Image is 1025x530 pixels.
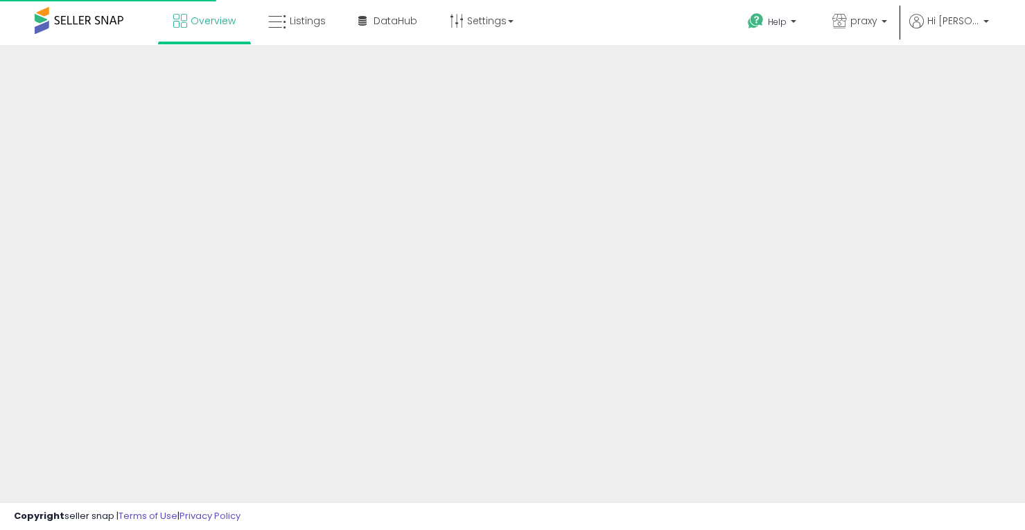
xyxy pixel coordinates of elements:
span: praxy [850,14,877,28]
div: seller snap | | [14,510,240,523]
a: Help [737,2,810,45]
span: Hi [PERSON_NAME] [927,14,979,28]
span: Listings [290,14,326,28]
span: DataHub [374,14,417,28]
i: Get Help [747,12,764,30]
span: Overview [191,14,236,28]
span: Help [768,16,787,28]
a: Hi [PERSON_NAME] [909,14,989,45]
a: Terms of Use [119,509,177,522]
strong: Copyright [14,509,64,522]
a: Privacy Policy [179,509,240,522]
